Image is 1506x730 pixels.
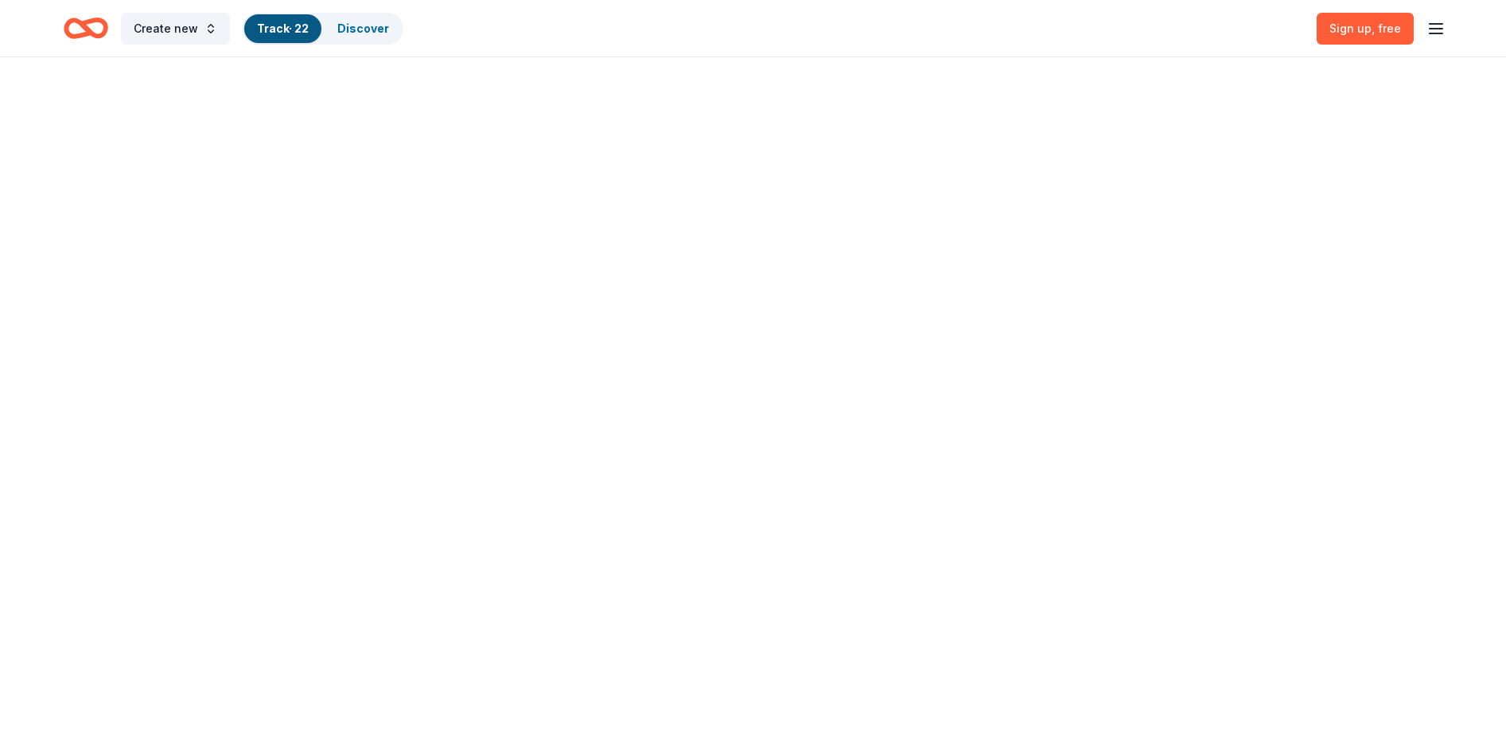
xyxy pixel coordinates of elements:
[64,10,108,47] a: Home
[1372,21,1401,35] span: , free
[134,19,198,38] span: Create new
[1317,13,1414,45] a: Sign up, free
[257,21,309,35] a: Track· 22
[1329,21,1401,35] span: Sign up
[243,13,403,45] button: Track· 22Discover
[337,21,389,35] a: Discover
[121,13,230,45] button: Create new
